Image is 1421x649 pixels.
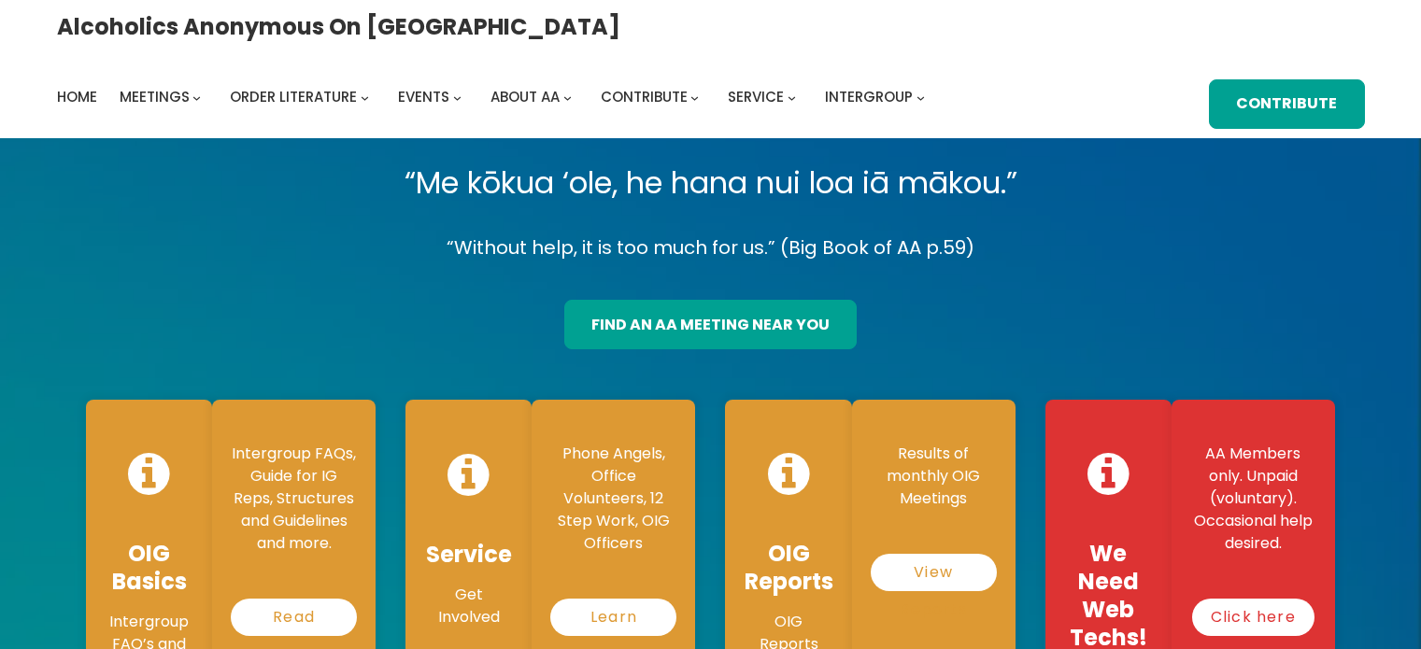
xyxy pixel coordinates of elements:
a: Contribute [601,84,688,110]
a: Learn More… [550,599,676,636]
span: Order Literature [230,87,357,106]
p: Intergroup FAQs, Guide for IG Reps, Structures and Guidelines and more. [231,443,357,555]
button: Service submenu [788,93,796,102]
span: Meetings [120,87,190,106]
span: Intergroup [825,87,913,106]
a: Home [57,84,97,110]
a: Click here [1192,599,1314,636]
button: Intergroup submenu [917,93,925,102]
h4: Service [424,541,513,569]
button: Events submenu [453,93,462,102]
p: AA Members only. Unpaid (voluntary). Occasional help desired. [1190,443,1316,555]
a: find an aa meeting near you [564,300,857,349]
p: “Without help, it is too much for us.” (Big Book of AA p.59) [71,232,1350,264]
a: View Reports [871,554,997,591]
a: Alcoholics Anonymous on [GEOGRAPHIC_DATA] [57,7,620,47]
span: About AA [490,87,560,106]
nav: Intergroup [57,84,931,110]
span: Events [398,87,449,106]
a: About AA [490,84,560,110]
button: Contribute submenu [690,93,699,102]
button: About AA submenu [563,93,572,102]
h4: OIG Reports [744,540,832,596]
p: Get Involved [424,584,513,628]
a: Service [728,84,784,110]
a: Contribute [1209,79,1364,129]
span: Contribute [601,87,688,106]
button: Order Literature submenu [361,93,369,102]
a: Intergroup [825,84,913,110]
button: Meetings submenu [192,93,201,102]
h4: OIG Basics [105,540,193,596]
a: Meetings [120,84,190,110]
p: Phone Angels, Office Volunteers, 12 Step Work, OIG Officers [550,443,676,555]
a: Events [398,84,449,110]
p: Results of monthly OIG Meetings [871,443,997,510]
a: Read More… [231,599,357,636]
span: Service [728,87,784,106]
p: “Me kōkua ‘ole, he hana nui loa iā mākou.” [71,157,1350,209]
span: Home [57,87,97,106]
